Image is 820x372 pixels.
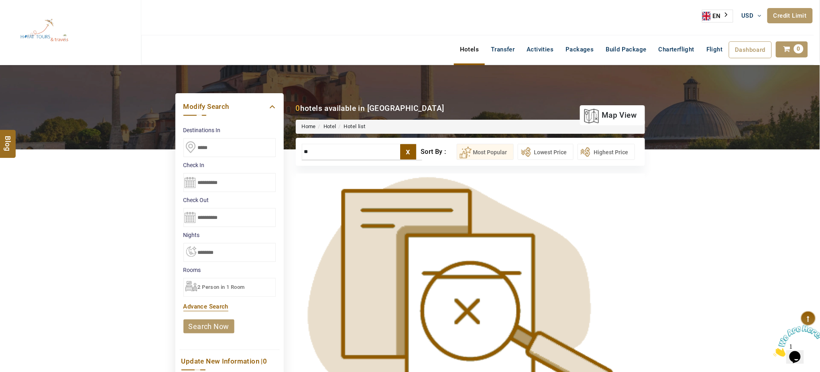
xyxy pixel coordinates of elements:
[560,41,600,57] a: Packages
[183,101,276,112] a: Modify Search
[584,106,637,124] a: map view
[518,144,574,160] button: Lowest Price
[702,10,733,22] div: Language
[296,104,300,113] b: 0
[296,103,444,114] div: hotels available in [GEOGRAPHIC_DATA]
[653,41,700,57] a: Charterflight
[794,44,804,53] span: 0
[702,10,733,22] aside: Language selected: English
[198,284,245,290] span: 2 Person in 1 Room
[735,46,766,53] span: Dashboard
[183,319,234,333] a: search now
[600,41,653,57] a: Build Package
[485,41,521,57] a: Transfer
[302,123,316,129] a: Home
[181,356,278,367] a: Update New Information |0
[421,144,456,160] div: Sort By :
[3,3,53,35] img: Chat attention grabber
[324,123,336,129] a: Hotel
[183,231,276,239] label: nights
[578,144,635,160] button: Highest Price
[659,46,694,53] span: Charterflight
[706,46,722,53] span: Flight
[770,322,820,360] iframe: chat widget
[183,303,229,310] a: Advance Search
[742,12,754,19] span: USD
[263,357,267,365] span: 0
[767,8,813,23] a: Credit Limit
[183,266,276,274] label: Rooms
[6,4,83,58] img: The Royal Line Holidays
[457,144,514,160] button: Most Popular
[700,41,728,57] a: Flight
[183,126,276,134] label: Destinations In
[776,41,808,57] a: 0
[3,3,6,10] span: 1
[183,196,276,204] label: Check Out
[454,41,485,57] a: Hotels
[521,41,560,57] a: Activities
[400,144,416,159] label: x
[336,123,366,131] li: Hotel list
[3,136,13,143] span: Blog
[183,161,276,169] label: Check In
[702,10,733,22] a: EN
